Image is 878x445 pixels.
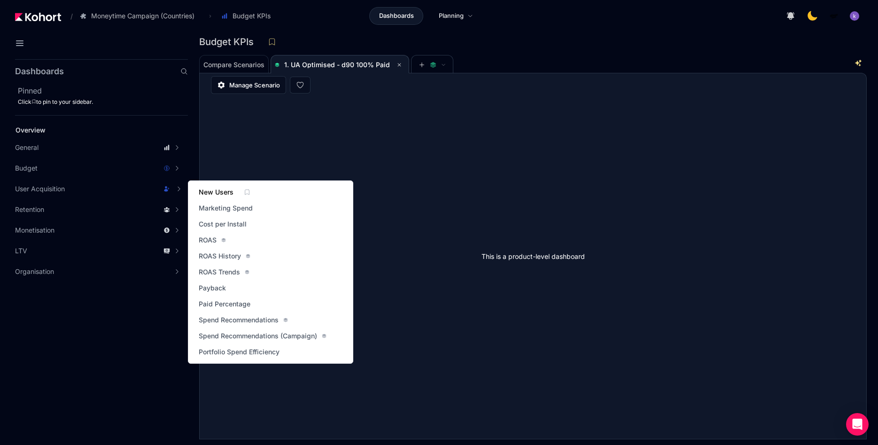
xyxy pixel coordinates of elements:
img: logo_MoneyTimeLogo_1_20250619094856634230.png [829,11,839,21]
a: Cost per Install [196,218,249,231]
span: ROAS Trends [199,267,240,277]
a: Spend Recommendations (Campaign) [196,329,329,343]
a: Portfolio Spend Efficiency [196,345,282,359]
span: Payback [199,283,226,293]
span: Budget KPIs [233,11,271,21]
span: Planning [439,11,464,21]
button: Budget KPIs [216,8,280,24]
span: New Users [199,187,233,197]
span: Moneytime Campaign (Countries) [91,11,194,21]
h2: Dashboards [15,67,64,76]
span: Organisation [15,267,54,276]
span: User Acquisition [15,184,65,194]
button: Moneytime Campaign (Countries) [75,8,204,24]
h3: Budget KPIs [199,37,259,47]
div: Click to pin to your sidebar. [18,98,188,106]
span: Spend Recommendations [199,315,279,325]
a: Manage Scenario [211,76,286,94]
span: Dashboards [379,11,414,21]
span: › [207,12,213,20]
span: / [63,11,73,21]
img: Kohort logo [15,13,61,21]
span: ROAS [199,235,217,245]
div: This is a product-level dashboard [200,73,866,439]
a: Planning [429,7,483,25]
a: Payback [196,281,229,295]
a: Overview [12,123,172,137]
span: Monetisation [15,226,54,235]
span: Overview [16,126,46,134]
span: Retention [15,205,44,214]
span: Spend Recommendations (Campaign) [199,331,317,341]
span: 1. UA Optimised - d90 100% Paid [284,61,390,69]
span: Compare Scenarios [203,62,264,68]
a: Paid Percentage [196,297,253,311]
a: Spend Recommendations [196,313,291,327]
div: Open Intercom Messenger [846,413,869,436]
a: ROAS Trends [196,265,252,279]
span: Cost per Install [199,219,247,229]
span: Budget [15,164,38,173]
span: LTV [15,246,27,256]
span: Marketing Spend [199,203,253,213]
a: ROAS History [196,250,253,263]
h2: Pinned [18,85,188,96]
span: Portfolio Spend Efficiency [199,347,280,357]
span: Manage Scenario [229,80,280,90]
a: New Users [196,186,236,199]
a: ROAS [196,234,229,247]
span: General [15,143,39,152]
span: Paid Percentage [199,299,250,309]
a: Marketing Spend [196,202,256,215]
a: Dashboards [369,7,423,25]
span: ROAS History [199,251,241,261]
